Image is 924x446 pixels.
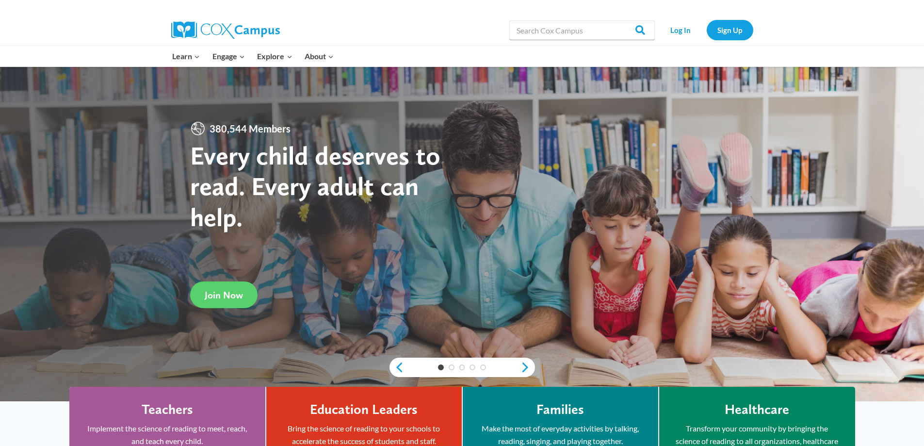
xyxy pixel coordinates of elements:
[389,358,535,377] div: content slider buttons
[206,121,294,136] span: 380,544 Members
[470,364,475,370] a: 4
[707,20,753,40] a: Sign Up
[142,401,193,418] h4: Teachers
[205,289,243,301] span: Join Now
[536,401,584,418] h4: Families
[171,21,280,39] img: Cox Campus
[660,20,753,40] nav: Secondary Navigation
[166,46,340,66] nav: Primary Navigation
[212,50,245,63] span: Engage
[310,401,418,418] h4: Education Leaders
[389,362,404,373] a: previous
[190,140,440,232] strong: Every child deserves to read. Every adult can help.
[172,50,200,63] span: Learn
[438,364,444,370] a: 1
[449,364,454,370] a: 2
[520,362,535,373] a: next
[459,364,465,370] a: 3
[190,281,258,308] a: Join Now
[725,401,789,418] h4: Healthcare
[305,50,334,63] span: About
[509,20,655,40] input: Search Cox Campus
[480,364,486,370] a: 5
[257,50,292,63] span: Explore
[660,20,702,40] a: Log In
